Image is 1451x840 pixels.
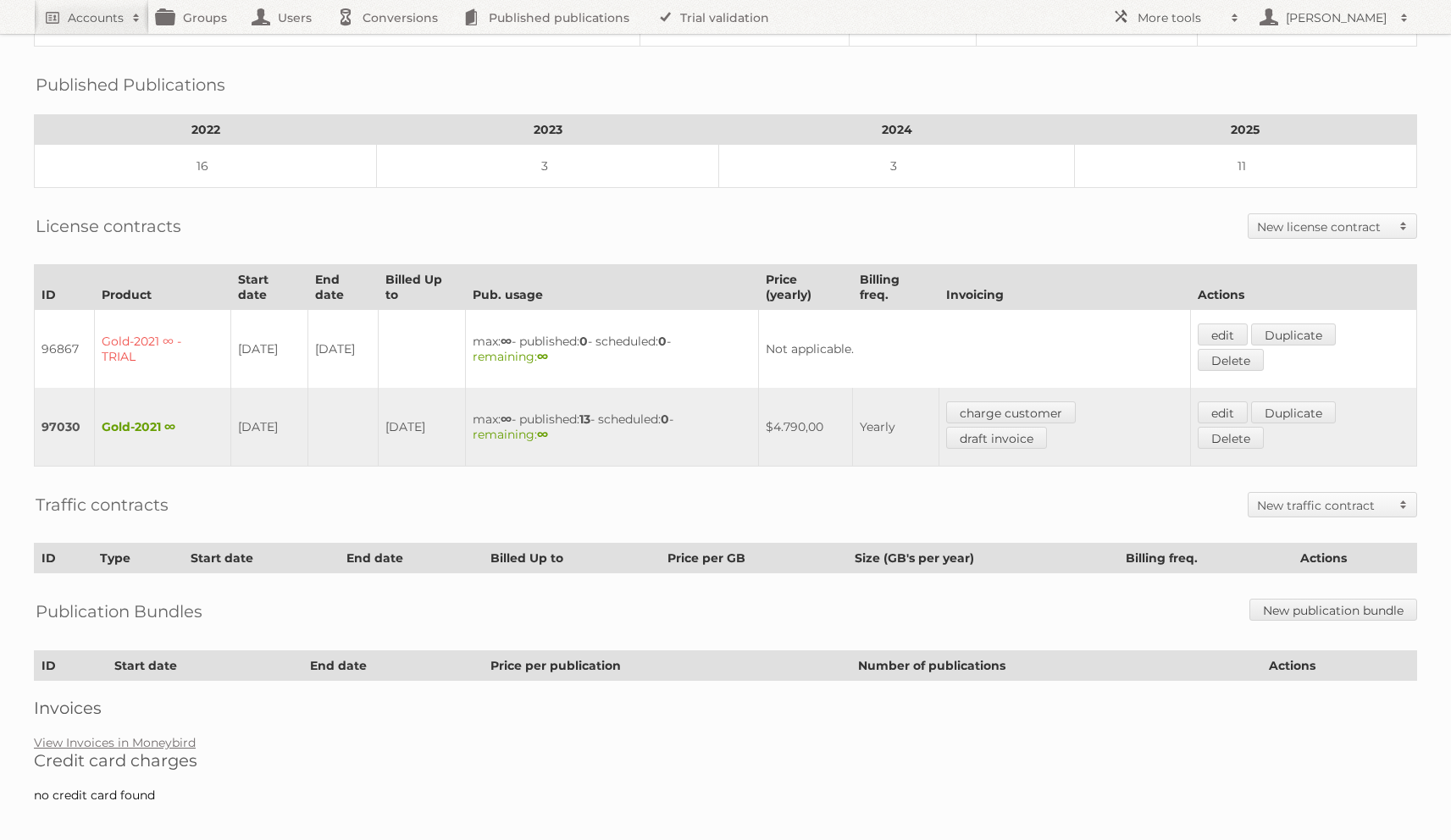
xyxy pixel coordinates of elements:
h2: License contracts [36,213,181,239]
td: Yearly [853,388,939,467]
th: Billing freq. [1118,544,1293,573]
strong: 0 [658,334,667,349]
td: [DATE] [231,388,308,467]
h2: New license contract [1257,218,1391,235]
strong: ∞ [501,412,512,427]
h2: Accounts [68,9,124,26]
a: edit [1198,401,1248,423]
strong: 0 [579,334,588,349]
h2: Published Publications [36,72,225,97]
h2: More tools [1138,9,1222,26]
th: Number of publications [851,651,1262,681]
th: Actions [1262,651,1417,681]
a: New traffic contract [1249,493,1416,517]
a: View Invoices in Moneybird [34,735,196,750]
th: Invoicing [939,265,1190,310]
a: Duplicate [1251,323,1336,345]
th: Billing freq. [853,265,939,310]
td: $4.790,00 [758,388,853,467]
th: ID [35,265,95,310]
th: End date [340,544,484,573]
th: Actions [1293,544,1417,573]
th: Pub. usage [465,265,758,310]
a: charge customer [946,401,1076,423]
strong: ∞ [537,349,548,364]
h2: Invoices [34,698,1417,718]
th: End date [307,265,379,310]
td: Not applicable. [758,310,1190,389]
th: Start date [231,265,308,310]
th: Billed Up to [484,544,661,573]
td: Gold-2021 ∞ - TRIAL [95,310,231,389]
th: End date [303,651,484,681]
td: [DATE] [307,310,379,389]
th: Product [95,265,231,310]
a: Duplicate [1251,401,1336,423]
strong: 0 [661,412,669,427]
a: New license contract [1249,214,1416,238]
th: Start date [184,544,340,573]
td: 3 [719,145,1075,188]
a: Delete [1198,427,1264,449]
td: max: - published: - scheduled: - [465,310,758,389]
th: Billed Up to [379,265,465,310]
span: Toggle [1391,493,1416,517]
td: 96867 [35,310,95,389]
th: Price per publication [484,651,851,681]
h2: Traffic contracts [36,492,169,517]
td: 97030 [35,388,95,467]
a: edit [1198,323,1248,345]
h2: [PERSON_NAME] [1282,9,1392,26]
span: remaining: [473,427,548,442]
a: New publication bundle [1249,599,1417,621]
span: remaining: [473,349,548,364]
th: Price per GB [661,544,848,573]
td: Gold-2021 ∞ [95,388,231,467]
th: 2024 [719,115,1075,145]
h2: Publication Bundles [36,599,202,624]
th: 2023 [377,115,719,145]
th: Size (GB's per year) [847,544,1118,573]
td: 3 [377,145,719,188]
td: 11 [1074,145,1416,188]
th: Price (yearly) [758,265,853,310]
a: Delete [1198,349,1264,371]
th: ID [35,651,108,681]
strong: ∞ [501,334,512,349]
td: [DATE] [231,310,308,389]
strong: 13 [579,412,590,427]
td: [DATE] [379,388,465,467]
span: Toggle [1391,214,1416,238]
h2: Credit card charges [34,750,1417,771]
strong: ∞ [537,427,548,442]
th: 2025 [1074,115,1416,145]
th: Start date [108,651,303,681]
th: ID [35,544,93,573]
a: draft invoice [946,427,1047,449]
h2: New traffic contract [1257,497,1391,514]
th: Actions [1190,265,1416,310]
td: max: - published: - scheduled: - [465,388,758,467]
th: Type [92,544,183,573]
th: 2022 [35,115,377,145]
td: 16 [35,145,377,188]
